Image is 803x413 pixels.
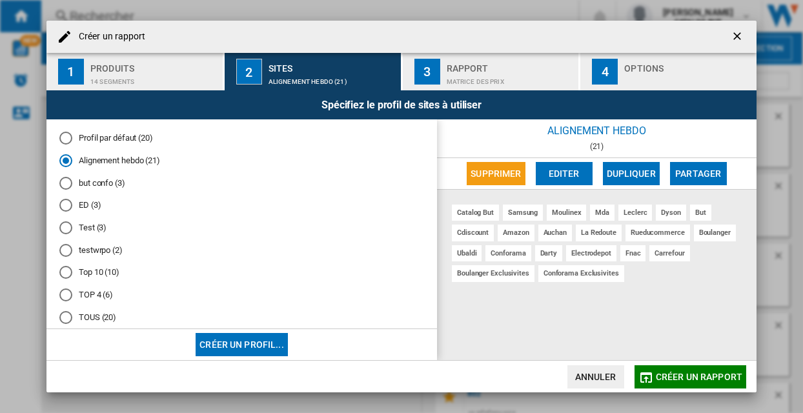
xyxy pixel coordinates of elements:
div: boulanger [694,225,736,241]
button: Créer un rapport [635,365,746,388]
md-radio-button: testwrpo (2) [59,244,424,256]
button: getI18NText('BUTTONS.CLOSE_DIALOG') [726,24,751,50]
button: 3 Rapport Matrice des prix [403,53,580,90]
div: electrodepot [566,245,616,261]
div: (21) [437,142,757,151]
button: Annuler [567,365,624,388]
md-radio-button: Top 10 (10) [59,267,424,279]
button: 1 Produits 14 segments [46,53,224,90]
button: Partager [670,162,727,185]
button: 4 Options [580,53,757,90]
div: rueducommerce [625,225,690,241]
div: amazon [498,225,534,241]
div: leclerc [618,205,652,221]
div: auchan [538,225,572,241]
div: boulanger exclusivites [452,265,534,281]
div: ubaldi [452,245,482,261]
div: moulinex [547,205,586,221]
div: fnac [620,245,646,261]
div: Spécifiez le profil de sites à utiliser [46,90,757,119]
md-radio-button: TOUS (20) [59,311,424,323]
div: 4 [592,59,618,85]
div: Produits [90,58,218,72]
div: conforama [485,245,531,261]
div: carrefour [649,245,689,261]
div: Rapport [447,58,574,72]
div: samsung [503,205,543,221]
div: conforama exclusivites [538,265,624,281]
div: mda [590,205,615,221]
div: la redoute [576,225,622,241]
div: Alignement hebdo [437,119,757,142]
div: Sites [269,58,396,72]
md-radio-button: TOP 4 (6) [59,289,424,301]
button: Créer un profil... [196,333,288,356]
div: 3 [414,59,440,85]
div: 1 [58,59,84,85]
ng-md-icon: getI18NText('BUTTONS.CLOSE_DIALOG') [731,30,746,45]
div: 14 segments [90,72,218,85]
div: Alignement hebdo (21) [269,72,396,85]
h4: Créer un rapport [72,30,146,43]
button: Dupliquer [603,162,660,185]
md-radio-button: but confo (3) [59,177,424,189]
md-radio-button: Test (3) [59,222,424,234]
div: but [690,205,711,221]
div: catalog but [452,205,499,221]
md-radio-button: Alignement hebdo (21) [59,155,424,167]
div: 2 [236,59,262,85]
div: Options [624,58,751,72]
div: darty [535,245,563,261]
md-radio-button: Profil par défaut (20) [59,132,424,145]
button: Supprimer [467,162,525,185]
span: Créer un rapport [656,372,742,382]
div: cdiscount [452,225,494,241]
div: Matrice des prix [447,72,574,85]
button: 2 Sites Alignement hebdo (21) [225,53,402,90]
div: dyson [656,205,686,221]
md-radio-button: ED (3) [59,199,424,212]
button: Editer [536,162,593,185]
